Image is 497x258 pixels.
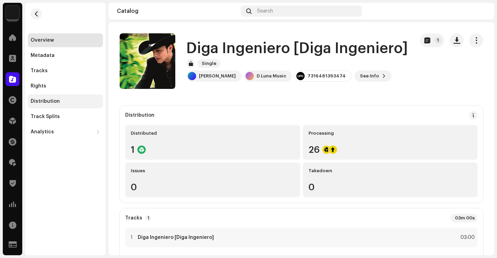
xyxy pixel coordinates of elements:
p-badge: 1 [434,37,441,44]
div: [PERSON_NAME] [199,73,236,79]
re-m-nav-dropdown: Analytics [28,125,103,139]
div: Track Splits [31,114,60,119]
img: 4dfb21be-980f-4c35-894a-726d54a79389 [475,6,486,17]
div: Issues [131,168,295,174]
span: See Info [360,69,379,83]
re-m-nav-item: Metadata [28,49,103,63]
div: 03m 00s [451,214,478,222]
re-m-nav-item: Tracks [28,64,103,78]
div: Distributed [131,131,295,136]
div: Catalog [117,8,238,14]
div: 03:00 [459,233,475,242]
re-m-nav-item: Distribution [28,94,103,108]
div: Rights [31,83,46,89]
img: a6ef08d4-7f4e-4231-8c15-c968ef671a47 [6,6,19,19]
div: Takedown [308,168,472,174]
div: D Luna Music [257,73,286,79]
h1: Diga Ingeniero [Diga Ingeniero] [186,41,408,57]
strong: Diga Ingeniero [Diga Ingeniero] [138,235,214,240]
div: Processing [308,131,472,136]
button: 1 [420,33,444,47]
button: See Info [354,70,392,82]
p-badge: 1 [145,215,151,221]
re-m-nav-item: Track Splits [28,110,103,124]
span: Search [257,8,273,14]
re-m-nav-item: Overview [28,33,103,47]
div: Analytics [31,129,54,135]
div: 7316481393474 [307,73,346,79]
div: Metadata [31,53,55,58]
span: Single [198,59,221,68]
div: Tracks [31,68,48,74]
div: Distribution [31,99,60,104]
div: Overview [31,38,54,43]
div: Distribution [125,113,154,118]
strong: Tracks [125,215,142,221]
re-m-nav-item: Rights [28,79,103,93]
